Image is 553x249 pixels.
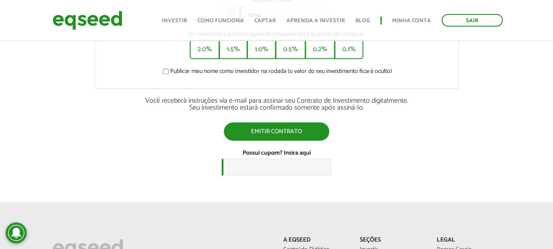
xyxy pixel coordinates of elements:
[334,40,363,59] button: 0.1%
[158,69,174,74] input: Publicar meu nome como investidor na rodada (o valor do seu investimento ficará oculto)
[190,40,219,59] button: 2.0%
[275,40,306,59] button: 0.5%
[224,122,329,141] button: Emitir contrato
[283,237,347,244] p: A EqSeed
[286,18,345,24] a: Aprenda a investir
[94,97,459,111] div: Você receberá instruções via e-mail para assinar seu Contrato de Investimento digitalmente. Seu i...
[52,9,122,32] img: EqSeed
[247,40,276,59] button: 1.0%
[392,18,431,24] a: Minha conta
[242,150,310,156] label: Possui cupom? Insira aqui
[360,237,424,244] p: Seções
[219,40,247,59] button: 1.5%
[254,18,276,24] a: Captar
[198,18,244,24] a: Como funciona
[442,14,503,27] a: Sair
[355,18,370,24] a: Blog
[305,40,335,59] button: 0.2%
[437,237,501,244] p: Legal
[161,69,392,77] label: Publicar meu nome como investidor na rodada (o valor do seu investimento ficará oculto)
[162,18,187,24] a: Investir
